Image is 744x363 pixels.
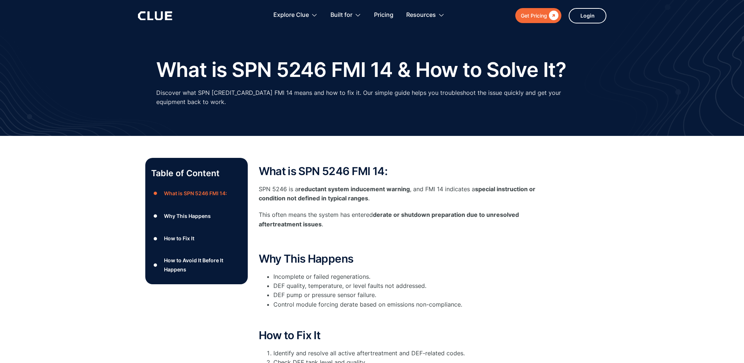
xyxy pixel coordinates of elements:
[521,11,547,20] div: Get Pricing
[151,259,160,270] div: ●
[259,165,552,177] h2: What is SPN 5246 FMI 14:
[259,236,552,245] p: ‍
[259,211,519,227] strong: derate or shutdown preparation due to unresolved aftertreatment issues
[330,4,352,27] div: Built for
[164,189,227,198] div: What is SPN 5246 FMI 14:
[298,185,410,193] strong: reductant system inducement warning
[259,313,552,322] p: ‍
[273,349,552,358] li: Identify and resolve all active aftertreatment and DEF-related codes.
[406,4,436,27] div: Resources
[547,11,558,20] div: 
[259,210,552,229] p: This often means the system has entered .
[151,256,242,274] a: ●How to Avoid It Before It Happens
[164,256,242,274] div: How to Avoid It Before It Happens
[273,300,552,309] li: Control module forcing derate based on emissions non-compliance.
[273,4,318,27] div: Explore Clue
[151,211,160,222] div: ●
[330,4,361,27] div: Built for
[151,167,242,179] p: Table of Content
[156,88,588,107] p: Discover what SPN [CREDIT_CARD_DATA] FMI 14 means and how to fix it. Our simple guide helps you t...
[569,8,606,23] a: Login
[273,272,552,281] li: Incomplete or failed regenerations.
[164,211,211,221] div: Why This Happens
[515,8,561,23] a: Get Pricing
[259,253,552,265] h2: Why This Happens
[259,185,552,203] p: SPN 5246 is a , and FMI 14 indicates a .
[259,329,552,341] h2: How to Fix It
[151,188,242,199] a: ●What is SPN 5246 FMI 14:
[273,4,309,27] div: Explore Clue
[273,290,552,300] li: DEF pump or pressure sensor failure.
[151,188,160,199] div: ●
[374,4,393,27] a: Pricing
[151,233,160,244] div: ●
[273,281,552,290] li: DEF quality, temperature, or level faults not addressed.
[164,234,194,243] div: How to Fix It
[151,211,242,222] a: ●Why This Happens
[406,4,445,27] div: Resources
[151,233,242,244] a: ●How to Fix It
[156,59,567,81] h1: What is SPN 5246 FMI 14 & How to Solve It?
